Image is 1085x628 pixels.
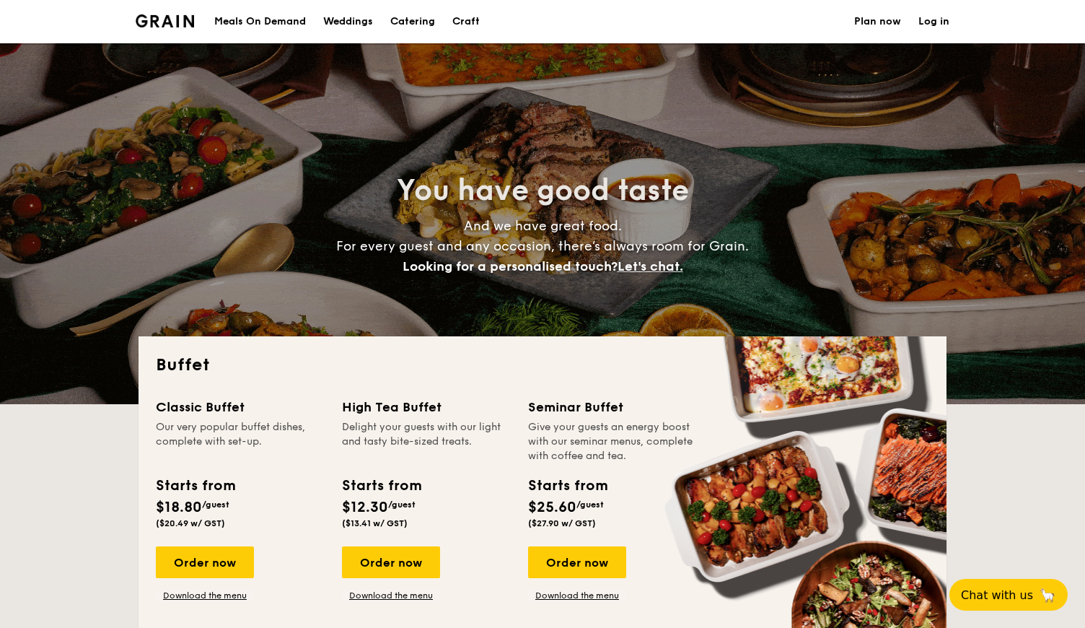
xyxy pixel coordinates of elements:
[528,475,607,497] div: Starts from
[528,518,596,528] span: ($27.90 w/ GST)
[388,500,416,510] span: /guest
[528,499,576,516] span: $25.60
[961,588,1033,602] span: Chat with us
[528,590,626,601] a: Download the menu
[342,499,388,516] span: $12.30
[342,590,440,601] a: Download the menu
[949,579,1068,611] button: Chat with us🦙
[156,397,325,417] div: Classic Buffet
[618,258,683,274] span: Let's chat.
[156,518,225,528] span: ($20.49 w/ GST)
[528,546,626,578] div: Order now
[156,499,202,516] span: $18.80
[1039,587,1056,603] span: 🦙
[136,14,194,27] a: Logotype
[528,420,697,463] div: Give your guests an energy boost with our seminar menus, complete with coffee and tea.
[156,475,234,497] div: Starts from
[156,546,254,578] div: Order now
[156,354,929,377] h2: Buffet
[342,475,421,497] div: Starts from
[202,500,229,510] span: /guest
[342,397,511,417] div: High Tea Buffet
[156,590,254,601] a: Download the menu
[342,420,511,463] div: Delight your guests with our light and tasty bite-sized treats.
[156,420,325,463] div: Our very popular buffet dishes, complete with set-up.
[403,258,618,274] span: Looking for a personalised touch?
[576,500,604,510] span: /guest
[342,518,408,528] span: ($13.41 w/ GST)
[336,218,749,274] span: And we have great food. For every guest and any occasion, there’s always room for Grain.
[528,397,697,417] div: Seminar Buffet
[136,14,194,27] img: Grain
[397,173,689,208] span: You have good taste
[342,546,440,578] div: Order now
